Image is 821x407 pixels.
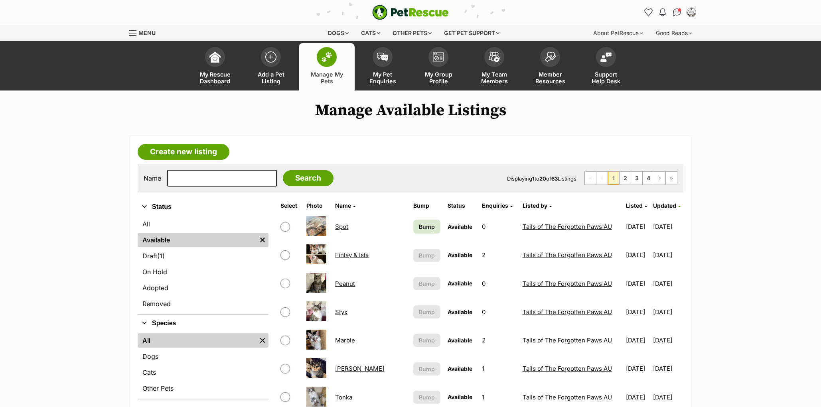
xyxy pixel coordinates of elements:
strong: 63 [551,175,558,182]
button: Status [138,202,268,212]
td: [DATE] [653,241,683,269]
button: Bump [413,334,440,347]
span: Bump [419,336,435,344]
a: Styx [335,308,347,316]
span: My Pet Enquiries [365,71,401,85]
td: 2 [479,241,519,269]
a: Create new listing [138,144,229,160]
span: Bump [419,279,435,288]
span: Page 1 [608,172,619,185]
span: translation missing: en.admin.listings.index.attributes.enquiries [482,202,508,209]
nav: Pagination [584,171,677,185]
a: On Hold [138,265,268,279]
div: Other pets [387,25,437,41]
td: [DATE] [653,270,683,297]
a: My Pet Enquiries [355,43,410,90]
button: My account [685,6,698,19]
a: Peanut [335,280,355,287]
a: Marble [335,336,355,344]
span: My Group Profile [420,71,456,85]
span: Available [448,393,472,400]
a: Tails of The Forgotten Paws AU [523,308,612,316]
a: Remove filter [257,333,268,348]
a: [PERSON_NAME] [335,365,384,372]
input: Search [283,170,334,186]
a: Removed [138,297,268,311]
a: Last page [666,172,677,185]
a: Cats [138,365,268,379]
span: Manage My Pets [309,71,345,85]
td: [DATE] [623,213,652,240]
span: Bump [419,222,435,231]
div: Cats [355,25,386,41]
a: Listed by [523,202,552,209]
a: Tails of The Forgotten Paws AU [523,365,612,372]
a: Tails of The Forgotten Paws AU [523,223,612,230]
td: 0 [479,213,519,240]
span: (1) [157,251,165,261]
span: My Rescue Dashboard [197,71,233,85]
button: Bump [413,391,440,404]
img: team-members-icon-5396bd8760b3fe7c0b43da4ab00e1e3bb1a5d9ba89233759b79545d2d3fc5d0d.svg [489,52,500,62]
th: Status [444,199,478,212]
button: Bump [413,249,440,262]
a: Spot [335,223,348,230]
a: Tonka [335,393,352,401]
a: Listed [626,202,647,209]
a: Available [138,233,257,247]
a: Other Pets [138,381,268,395]
a: Name [335,202,355,209]
a: Next page [654,172,665,185]
td: 0 [479,298,519,326]
span: Available [448,223,472,230]
a: Tails of The Forgotten Paws AU [523,393,612,401]
span: Previous page [596,172,608,185]
a: Enquiries [482,202,513,209]
div: Dogs [322,25,354,41]
img: chat-41dd97257d64d25036548639549fe6c8038ab92f7586957e7f3b1b290dea8141.svg [673,8,681,16]
strong: 20 [539,175,546,182]
span: Support Help Desk [588,71,624,85]
img: dashboard-icon-eb2f2d2d3e046f16d808141f083e7271f6b2e854fb5c12c21221c1fb7104beca.svg [209,51,221,63]
button: Bump [413,362,440,376]
div: Status [138,215,268,314]
span: Available [448,280,472,287]
a: Page 3 [631,172,642,185]
button: Species [138,318,268,328]
a: My Team Members [466,43,522,90]
a: My Group Profile [410,43,466,90]
span: My Team Members [476,71,512,85]
a: Draft [138,249,268,263]
a: Menu [129,25,161,39]
div: Get pet support [438,25,505,41]
a: Bump [413,220,440,234]
td: [DATE] [623,270,652,297]
a: Conversations [671,6,683,19]
img: logo-e224e6f780fb5917bec1dbf3a21bbac754714ae5b6737aabdf751b685950b380.svg [372,5,449,20]
a: PetRescue [372,5,449,20]
img: Peanut [306,273,326,293]
span: Listed [626,202,643,209]
a: Remove filter [257,233,268,247]
td: [DATE] [653,213,683,240]
a: Adopted [138,281,268,295]
ul: Account quick links [642,6,698,19]
img: member-resources-icon-8e73f808a243e03378d46382f2149f9095a855e16c252ad45f914b54edf8863c.svg [545,51,556,62]
button: Bump [413,277,440,290]
div: About PetRescue [588,25,649,41]
span: Add a Pet Listing [253,71,289,85]
a: Member Resources [522,43,578,90]
span: First page [585,172,596,185]
th: Bump [410,199,444,212]
img: help-desk-icon-fdf02630f3aa405de69fd3d07c3f3aa587a6932b1a1747fa1d2bba05be0121f9.svg [600,52,612,62]
span: Bump [419,393,435,401]
div: Good Reads [650,25,698,41]
span: Listed by [523,202,547,209]
td: [DATE] [653,326,683,354]
th: Select [277,199,302,212]
img: group-profile-icon-3fa3cf56718a62981997c0bc7e787c4b2cf8bcc04b72c1350f741eb67cf2f40e.svg [433,52,444,62]
span: Bump [419,308,435,316]
td: [DATE] [623,241,652,269]
img: notifications-46538b983faf8c2785f20acdc204bb7945ddae34d4c08c2a6579f10ce5e182be.svg [659,8,666,16]
a: My Rescue Dashboard [187,43,243,90]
